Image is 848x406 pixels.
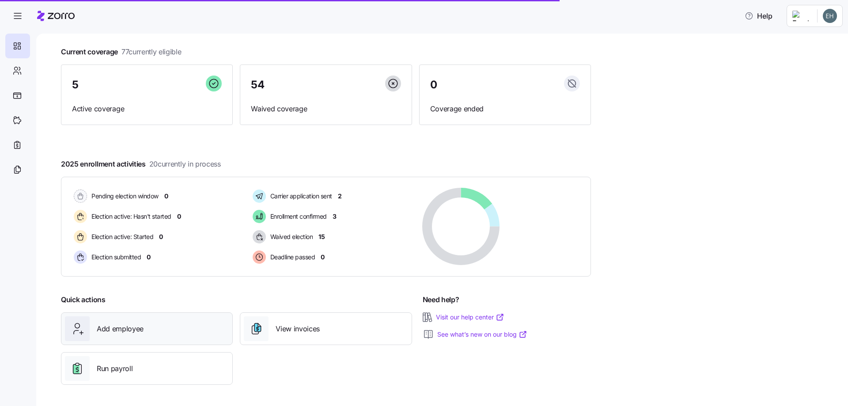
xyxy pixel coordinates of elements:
[333,212,337,221] span: 3
[430,103,580,114] span: Coverage ended
[792,11,810,21] img: Employer logo
[268,232,313,241] span: Waived election
[89,212,171,221] span: Election active: Hasn't started
[61,294,106,305] span: Quick actions
[437,330,527,339] a: See what’s new on our blog
[97,363,132,374] span: Run payroll
[338,192,342,201] span: 2
[823,9,837,23] img: 94bab8815199c1010a66c50ce00e2a17
[423,294,459,305] span: Need help?
[430,80,437,90] span: 0
[72,80,79,90] span: 5
[436,313,504,322] a: Visit our help center
[121,46,182,57] span: 77 currently eligible
[72,103,222,114] span: Active coverage
[61,46,182,57] span: Current coverage
[89,232,153,241] span: Election active: Started
[268,192,332,201] span: Carrier application sent
[177,212,181,221] span: 0
[164,192,168,201] span: 0
[745,11,772,21] span: Help
[268,212,327,221] span: Enrollment confirmed
[89,253,141,262] span: Election submitted
[251,103,401,114] span: Waived coverage
[147,253,151,262] span: 0
[738,7,780,25] button: Help
[97,323,144,334] span: Add employee
[251,80,264,90] span: 54
[321,253,325,262] span: 0
[276,323,320,334] span: View invoices
[268,253,315,262] span: Deadline passed
[149,159,221,170] span: 20 currently in process
[61,159,221,170] span: 2025 enrollment activities
[159,232,163,241] span: 0
[89,192,159,201] span: Pending election window
[318,232,325,241] span: 15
